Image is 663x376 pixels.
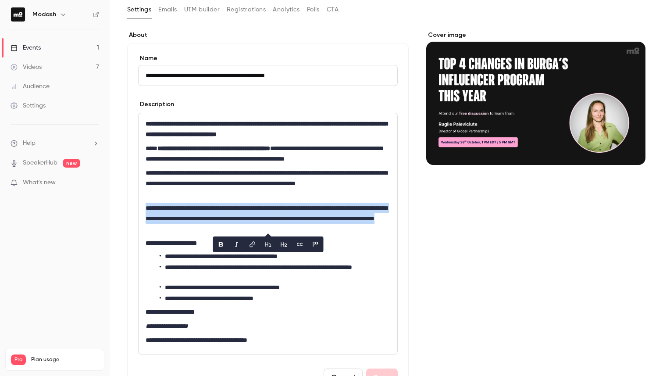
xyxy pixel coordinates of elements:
button: Settings [127,3,151,17]
label: About [127,31,409,39]
section: description [138,113,398,355]
button: italic [230,237,244,251]
button: Polls [307,3,320,17]
section: Cover image [426,31,645,165]
span: Help [23,139,36,148]
button: Registrations [227,3,266,17]
div: Audience [11,82,50,91]
li: help-dropdown-opener [11,139,99,148]
div: Videos [11,63,42,72]
span: new [63,159,80,168]
label: Cover image [426,31,645,39]
div: Events [11,43,41,52]
label: Description [138,100,174,109]
button: CTA [327,3,339,17]
button: link [246,237,260,251]
div: editor [139,113,397,354]
button: Emails [158,3,177,17]
button: Analytics [273,3,300,17]
button: blockquote [309,237,323,251]
button: bold [214,237,228,251]
div: Settings [11,101,46,110]
span: Pro [11,355,26,365]
a: SpeakerHub [23,158,57,168]
iframe: Noticeable Trigger [89,179,99,187]
img: Modash [11,7,25,21]
h6: Modash [32,10,56,19]
label: Name [138,54,398,63]
span: What's new [23,178,56,187]
button: UTM builder [184,3,220,17]
span: Plan usage [31,356,99,363]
